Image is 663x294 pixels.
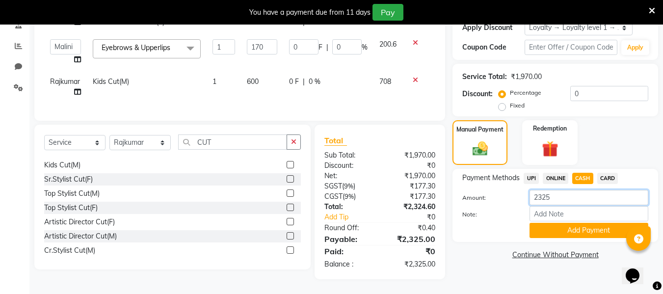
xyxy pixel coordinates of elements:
span: Eyebrows & Upperlips [102,43,170,52]
span: Payment Methods [462,173,520,183]
label: Fixed [510,101,525,110]
div: Discount: [317,160,380,171]
span: | [303,77,305,87]
div: ₹0.40 [380,223,443,233]
div: Top Stylist Cut(F) [44,203,98,213]
div: ₹2,325.00 [380,259,443,269]
div: Sr.Stylist Cut(F) [44,174,93,185]
span: ONLINE [543,173,568,184]
span: CGST [324,192,343,201]
label: Redemption [533,124,567,133]
div: You have a payment due from 11 days [249,7,371,18]
span: 9% [344,182,353,190]
div: ( ) [317,181,380,191]
span: F [318,42,322,53]
div: Artistic Director Cut(M) [44,231,117,241]
input: Search or Scan [178,134,287,150]
div: ₹0 [380,245,443,257]
span: 708 [379,77,391,86]
div: Apply Discount [462,23,524,33]
label: Percentage [510,88,541,97]
div: ₹177.30 [380,191,443,202]
div: Total: [317,202,380,212]
div: Sub Total: [317,150,380,160]
div: ₹1,970.00 [511,72,542,82]
label: Note: [455,210,522,219]
span: 200.6 [379,40,397,49]
button: Pay [372,4,403,21]
div: Coupon Code [462,42,524,53]
div: Payable: [317,233,380,245]
div: Discount: [462,89,493,99]
span: Rajkumar [50,77,80,86]
span: 0 F [289,77,299,87]
div: Top Stylist Cut(M) [44,188,100,199]
div: Paid: [317,245,380,257]
span: % [362,42,368,53]
div: ₹0 [380,160,443,171]
div: ₹177.30 [380,181,443,191]
div: ₹0 [391,212,443,222]
div: Net: [317,171,380,181]
span: SGST [324,182,342,190]
div: ( ) [317,191,380,202]
div: Service Total: [462,72,507,82]
button: Add Payment [530,223,648,238]
label: Amount: [455,193,522,202]
div: ₹2,325.00 [380,233,443,245]
div: Cr.Stylist Cut(M) [44,245,95,256]
input: Enter Offer / Coupon Code [525,40,617,55]
span: 600 [247,77,259,86]
span: Total [324,135,347,146]
div: Artistic Director Cut(F) [44,217,115,227]
div: Kids Cut(M) [44,160,80,170]
a: x [170,43,175,52]
span: UPI [524,173,539,184]
span: CASH [572,173,593,184]
a: Continue Without Payment [454,250,656,260]
input: Amount [530,190,648,205]
span: CARD [597,173,618,184]
div: Balance : [317,259,380,269]
span: 0 % [309,77,320,87]
span: 1 [212,77,216,86]
span: Kids Cut(M) [93,77,129,86]
span: | [326,42,328,53]
img: _cash.svg [468,140,493,158]
div: ₹2,324.60 [380,202,443,212]
label: Manual Payment [456,125,504,134]
div: ₹1,970.00 [380,150,443,160]
button: Apply [621,40,649,55]
img: _gift.svg [537,139,563,159]
div: ₹1,970.00 [380,171,443,181]
input: Add Note [530,206,648,221]
span: 9% [345,192,354,200]
div: Round Off: [317,223,380,233]
a: Add Tip [317,212,390,222]
iframe: chat widget [622,255,653,284]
